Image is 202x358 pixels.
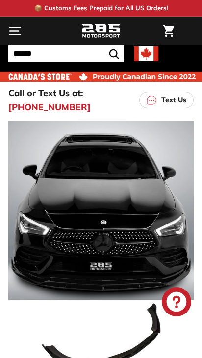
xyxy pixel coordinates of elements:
[159,287,194,319] inbox-online-store-chat: Shopify online store chat
[139,92,194,108] a: Text Us
[158,17,179,45] a: Cart
[34,3,168,13] p: 📦 Customs Fees Prepaid for All US Orders!
[8,100,91,113] a: [PHONE_NUMBER]
[161,95,186,105] p: Text Us
[8,45,124,62] input: Search
[8,87,83,100] p: Call or Text Us at:
[81,23,121,40] img: Logo_285_Motorsport_areodynamics_components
